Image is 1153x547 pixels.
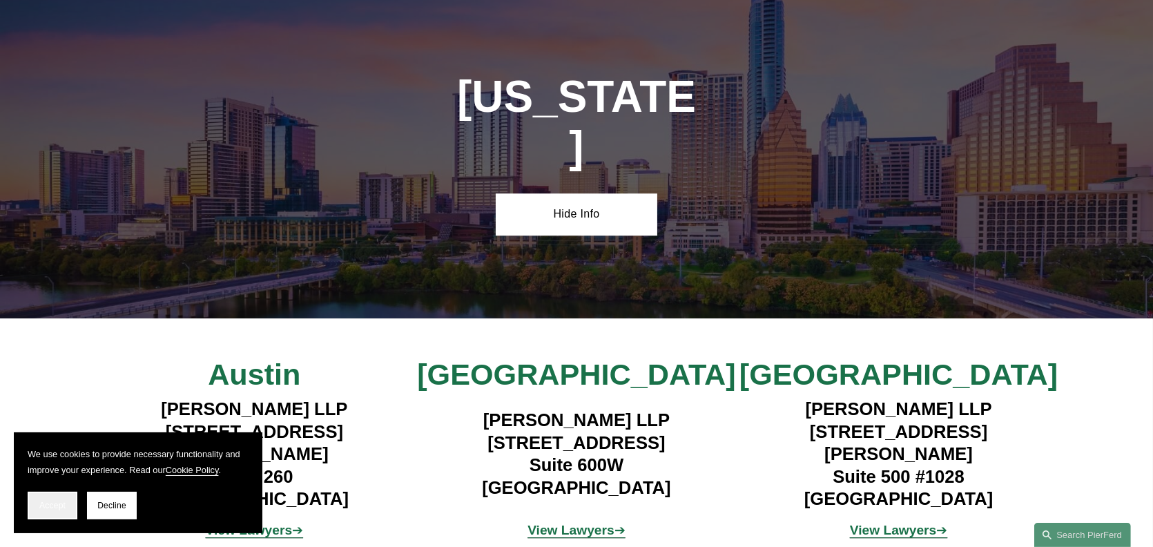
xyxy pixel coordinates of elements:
[166,465,219,475] a: Cookie Policy
[737,398,1060,510] h4: [PERSON_NAME] LLP [STREET_ADDRESS][PERSON_NAME] Suite 500 #1028 [GEOGRAPHIC_DATA]
[527,523,626,537] span: ➔
[417,358,735,391] span: [GEOGRAPHIC_DATA]
[850,523,948,537] span: ➔
[28,446,249,478] p: We use cookies to provide necessary functionality and improve your experience. Read our .
[208,358,300,391] span: Austin
[416,409,738,499] h4: [PERSON_NAME] LLP [STREET_ADDRESS] Suite 600W [GEOGRAPHIC_DATA]
[87,492,137,519] button: Decline
[14,432,262,533] section: Cookie banner
[1034,523,1131,547] a: Search this site
[28,492,77,519] button: Accept
[93,398,416,510] h4: [PERSON_NAME] LLP [STREET_ADDRESS][PERSON_NAME] Suite 260 [GEOGRAPHIC_DATA]
[850,523,937,537] strong: View Lawyers
[739,358,1058,391] span: [GEOGRAPHIC_DATA]
[527,523,614,537] strong: View Lawyers
[39,501,66,510] span: Accept
[850,523,948,537] a: View Lawyers➔
[97,501,126,510] span: Decline
[496,193,657,235] a: Hide Info
[456,72,697,173] h1: [US_STATE]
[527,523,626,537] a: View Lawyers➔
